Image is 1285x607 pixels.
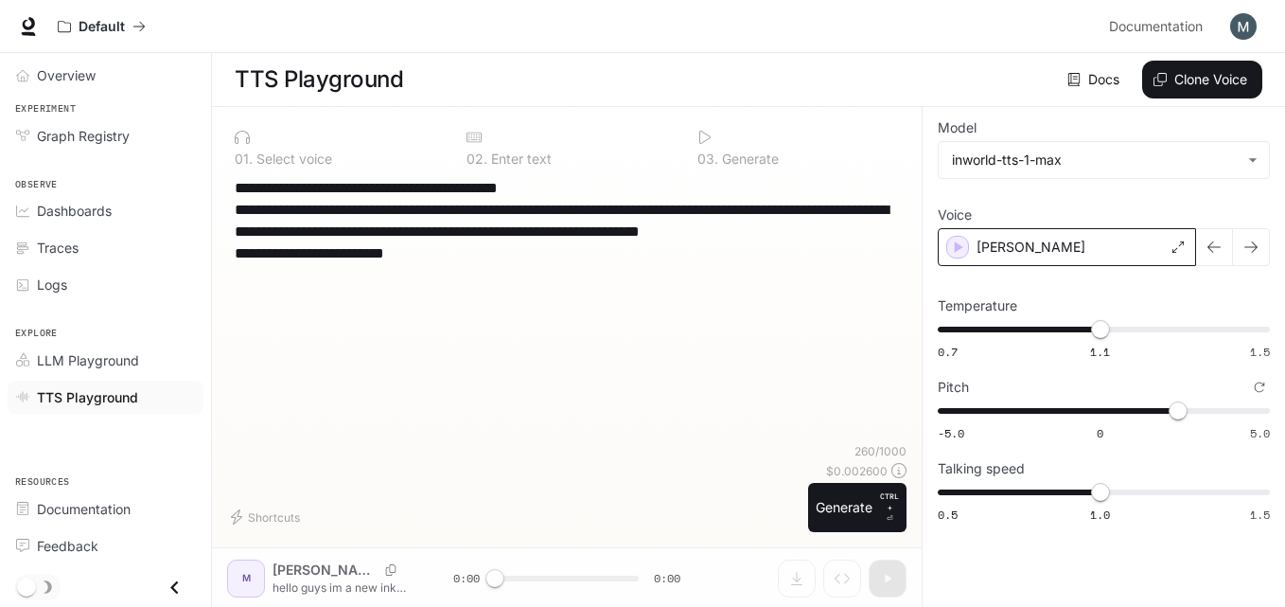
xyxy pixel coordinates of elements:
[697,152,718,166] p: 0 3 .
[938,121,977,134] p: Model
[17,576,36,597] span: Dark mode toggle
[37,536,98,556] span: Feedback
[8,492,203,526] a: Documentation
[939,142,1269,178] div: inworld-tts-1-max
[235,152,253,166] p: 0 1 .
[37,499,131,519] span: Documentation
[1250,344,1270,360] span: 1.5
[37,275,67,295] span: Logs
[1090,344,1110,360] span: 1.1
[235,61,403,98] h1: TTS Playground
[253,152,332,166] p: Select voice
[938,425,964,441] span: -5.0
[487,152,552,166] p: Enter text
[938,507,958,523] span: 0.5
[8,529,203,562] a: Feedback
[938,381,969,394] p: Pitch
[718,152,779,166] p: Generate
[37,126,130,146] span: Graph Registry
[37,238,79,258] span: Traces
[227,502,308,532] button: Shortcuts
[1250,425,1270,441] span: 5.0
[1224,8,1262,45] button: User avatar
[8,194,203,227] a: Dashboards
[37,201,112,221] span: Dashboards
[977,238,1085,257] p: [PERSON_NAME]
[37,65,96,85] span: Overview
[8,231,203,264] a: Traces
[938,344,958,360] span: 0.7
[37,350,139,370] span: LLM Playground
[37,387,138,407] span: TTS Playground
[1064,61,1127,98] a: Docs
[952,151,1239,170] div: inworld-tts-1-max
[1097,425,1103,441] span: 0
[938,462,1025,475] p: Talking speed
[79,19,125,35] p: Default
[880,491,899,513] p: CTRL +
[8,344,203,377] a: LLM Playground
[880,491,899,525] p: ⏎
[8,119,203,152] a: Graph Registry
[8,381,203,414] a: TTS Playground
[808,483,907,532] button: GenerateCTRL +⏎
[466,152,487,166] p: 0 2 .
[153,568,196,607] button: Close drawer
[1230,13,1257,40] img: User avatar
[1250,507,1270,523] span: 1.5
[49,8,154,45] button: All workspaces
[1101,8,1217,45] a: Documentation
[8,59,203,92] a: Overview
[8,268,203,301] a: Logs
[1249,377,1270,398] button: Reset to default
[938,299,1017,312] p: Temperature
[1109,15,1203,39] span: Documentation
[938,208,972,222] p: Voice
[1142,61,1262,98] button: Clone Voice
[1090,507,1110,523] span: 1.0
